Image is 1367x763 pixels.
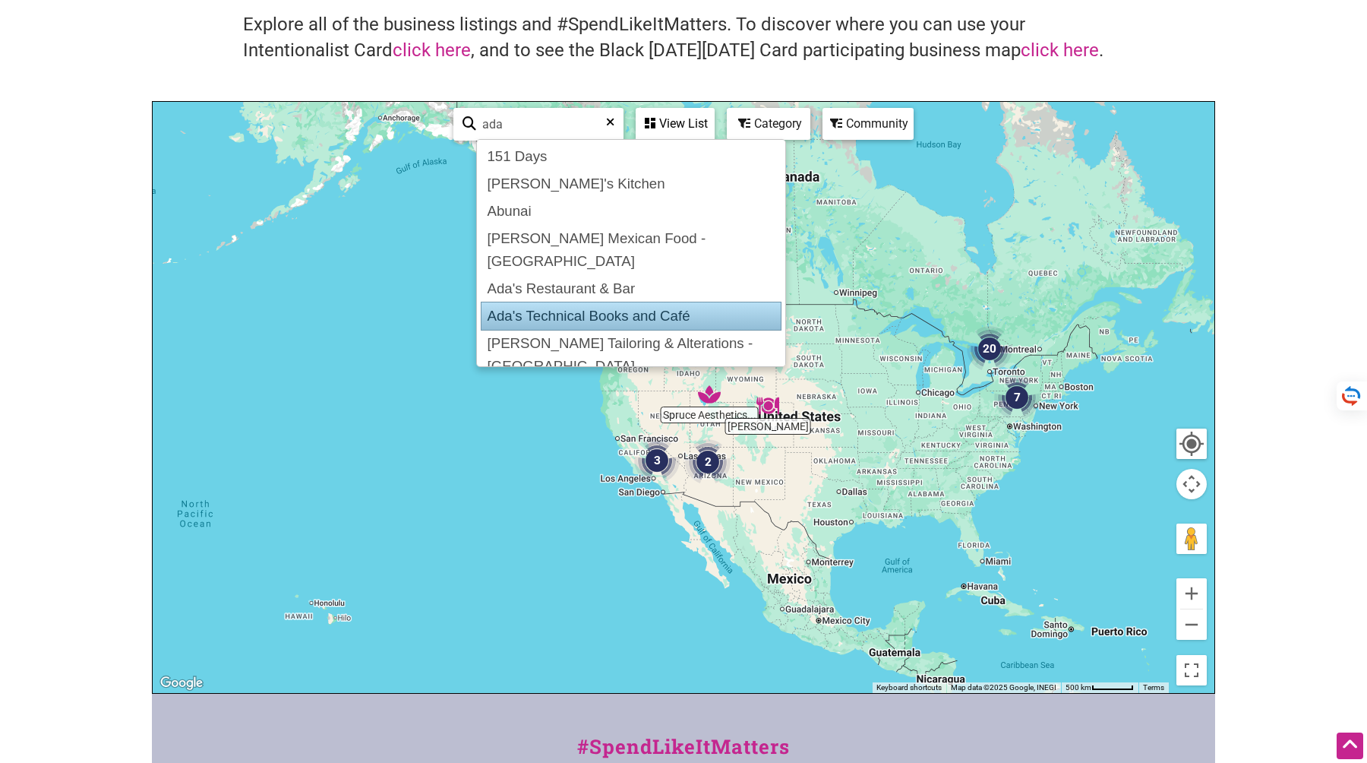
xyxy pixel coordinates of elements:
[481,198,781,225] div: Abunai
[967,326,1012,372] div: 20
[951,683,1056,692] span: Map data ©2025 Google, INEGI
[243,12,1124,63] h4: Explore all of the business listings and #SpendLikeItMatters. To discover where you can use your ...
[476,109,614,139] input: Type to find and filter...
[1176,609,1207,640] button: Zoom out
[481,330,781,380] div: [PERSON_NAME] Tailoring & Alterations - [GEOGRAPHIC_DATA]
[481,170,781,198] div: [PERSON_NAME]'s Kitchen
[1061,682,1138,693] button: Map Scale: 500 km per 52 pixels
[481,275,781,302] div: Ada's Restaurant & Bar
[634,438,680,483] div: 3
[727,108,810,140] div: Filter by category
[393,40,471,61] a: click here
[1021,40,1099,61] a: click here
[876,682,942,693] button: Keyboard shortcuts
[481,225,781,275] div: [PERSON_NAME] Mexican Food - [GEOGRAPHIC_DATA]
[637,109,713,138] div: View List
[822,108,914,140] div: Filter by Community
[1176,469,1207,499] button: Map camera controls
[994,375,1040,420] div: 7
[481,143,781,170] div: 151 Days
[1143,683,1164,692] a: Terms (opens in new tab)
[156,673,207,693] a: Open this area in Google Maps (opens a new window)
[1176,524,1207,554] button: Drag Pegman onto the map to open Street View
[1176,578,1207,609] button: Zoom in
[824,109,912,138] div: Community
[698,383,721,406] div: Spruce Aesthetics + Infusion Bar
[728,109,809,138] div: Category
[1175,654,1208,687] button: Toggle fullscreen view
[1337,733,1363,759] div: Scroll Back to Top
[636,108,715,141] div: See a list of the visible businesses
[156,673,207,693] img: Google
[481,302,781,331] div: Ada's Technical Books and Café
[756,394,779,417] div: Maria Empanada
[1066,683,1091,692] span: 500 km
[685,439,731,485] div: 2
[1176,429,1207,459] button: Your Location
[453,108,624,141] div: Type to search and filter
